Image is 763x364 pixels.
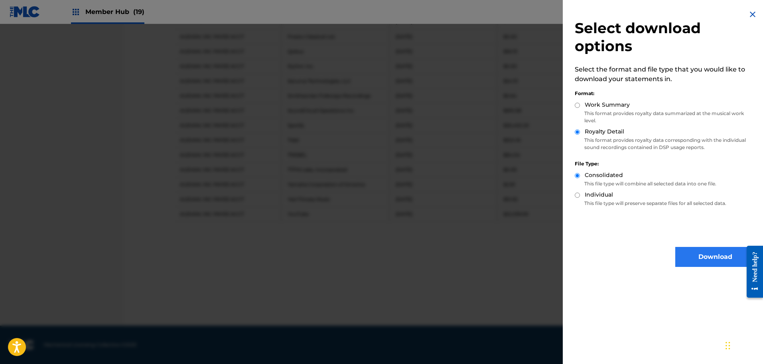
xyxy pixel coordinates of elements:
[71,7,81,17] img: Top Rightsholders
[575,110,755,124] p: This format provides royalty data summarized at the musical work level.
[575,160,755,167] div: File Type:
[585,171,623,179] label: Consolidated
[575,137,755,151] p: This format provides royalty data corresponding with the individual sound recordings contained in...
[575,19,755,55] h2: Select download options
[575,65,755,84] p: Select the format and file type that you would like to download your statements in.
[85,7,144,16] span: Member Hub
[10,6,40,18] img: MLC Logo
[726,334,730,358] div: Drag
[575,90,755,97] div: Format:
[133,8,144,16] span: (19)
[585,101,630,109] label: Work Summary
[585,127,624,136] label: Royalty Detail
[585,191,613,199] label: Individual
[723,326,763,364] iframe: Chat Widget
[575,200,755,207] p: This file type will preserve separate files for all selected data.
[675,247,755,267] button: Download
[741,239,763,304] iframe: Resource Center
[575,180,755,187] p: This file type will combine all selected data into one file.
